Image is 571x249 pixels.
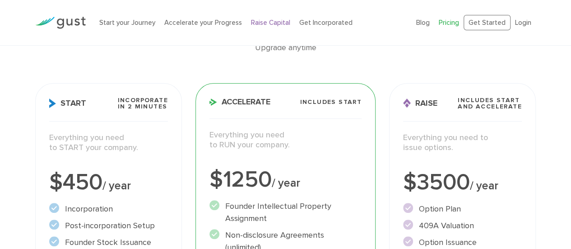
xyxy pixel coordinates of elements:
a: Get Started [464,15,511,31]
a: Start your Journey [99,19,155,27]
span: Includes START [300,99,362,105]
a: Get Incorporated [299,19,353,27]
p: Everything you need to issue options. [403,133,522,153]
a: Login [515,19,531,27]
li: Founder Intellectual Property Assignment [209,200,362,225]
img: Raise Icon [403,99,411,108]
span: / year [272,176,300,190]
li: Option Plan [403,203,522,215]
img: Start Icon X2 [49,99,56,108]
div: $1250 [209,169,362,191]
li: 409A Valuation [403,220,522,232]
p: Everything you need to START your company. [49,133,168,153]
p: Everything you need to RUN your company. [209,130,362,150]
span: Start [49,99,86,108]
span: / year [470,179,498,193]
span: Raise [403,99,437,108]
a: Blog [416,19,430,27]
a: Accelerate your Progress [164,19,242,27]
div: Upgrade anytime [35,42,536,55]
div: $3500 [403,171,522,194]
li: Post-incorporation Setup [49,220,168,232]
span: Includes START and ACCELERATE [458,97,522,110]
img: Accelerate Icon [209,99,217,106]
img: Gust Logo [35,17,86,29]
span: Incorporate in 2 Minutes [117,97,167,110]
span: / year [102,179,131,193]
li: Option Issuance [403,236,522,249]
div: $450 [49,171,168,194]
a: Pricing [439,19,459,27]
li: Incorporation [49,203,168,215]
span: Accelerate [209,98,270,106]
a: Raise Capital [251,19,290,27]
